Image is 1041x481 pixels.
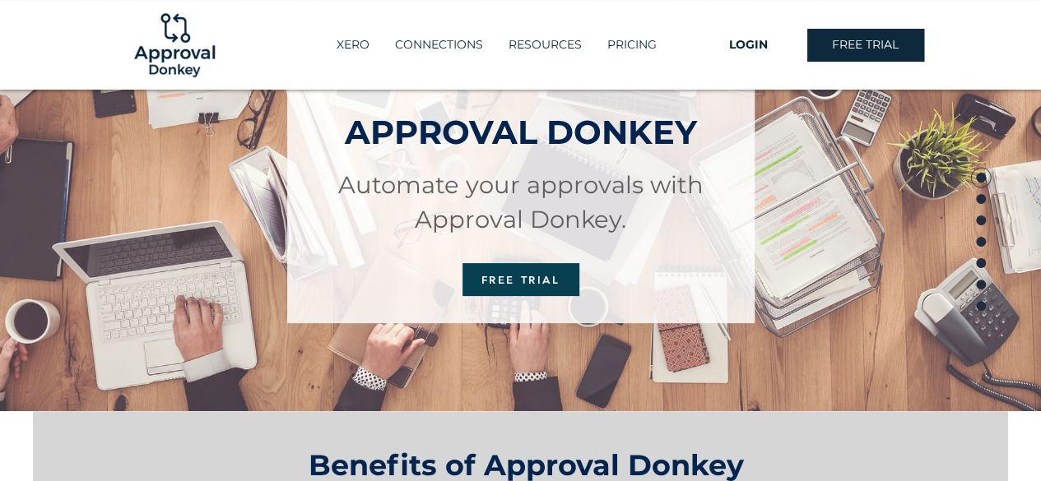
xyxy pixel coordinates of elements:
[302,31,690,58] nav: Site
[130,1,219,90] img: Logo-01.png
[382,31,495,58] a: CONNECTIONS
[832,37,899,53] span: FREE TRIAL
[495,31,594,58] div: RESOURCES
[387,31,491,58] p: CONNECTIONS
[599,31,665,58] p: PRICING
[969,167,992,315] nav: Page
[500,31,590,58] p: RESOURCES
[345,112,697,152] span: APPROVAL DONKEY
[807,29,924,62] a: FREE TRIAL
[323,31,382,58] a: XERO
[594,31,669,58] a: PRICING
[328,31,378,58] p: XERO
[338,170,704,234] span: Automate your approvals with Approval Donkey.
[729,37,768,53] span: LOGIN
[690,29,807,62] a: LOGIN
[481,273,560,286] span: FREE TRIAL
[462,263,579,296] a: FREE TRIAL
